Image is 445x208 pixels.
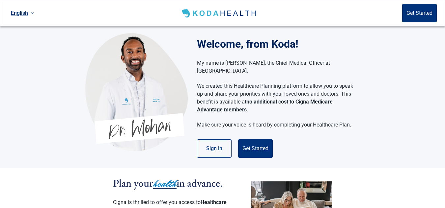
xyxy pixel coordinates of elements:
[31,12,34,15] span: down
[238,139,273,158] button: Get Started
[8,8,37,18] a: Current language: English
[197,82,353,114] p: We created this Healthcare Planning platform to allow you to speak up and share your priorities w...
[197,36,360,52] h1: Welcome, from Koda!
[113,176,153,190] span: Plan your
[197,139,232,158] button: Sign in
[153,176,177,191] span: health
[181,8,259,18] img: Koda Health
[197,121,353,129] p: Make sure your voice is heard by completing your Healthcare Plan.
[85,33,188,151] img: Koda Health
[113,199,201,205] span: Cigna is thrilled to offer you access to
[177,176,223,190] span: in advance.
[402,4,437,22] button: Get Started
[197,59,353,75] p: My name is [PERSON_NAME], the Chief Medical Officer at [GEOGRAPHIC_DATA].
[197,99,333,113] strong: no additional cost to Cigna Medicare Advantage members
